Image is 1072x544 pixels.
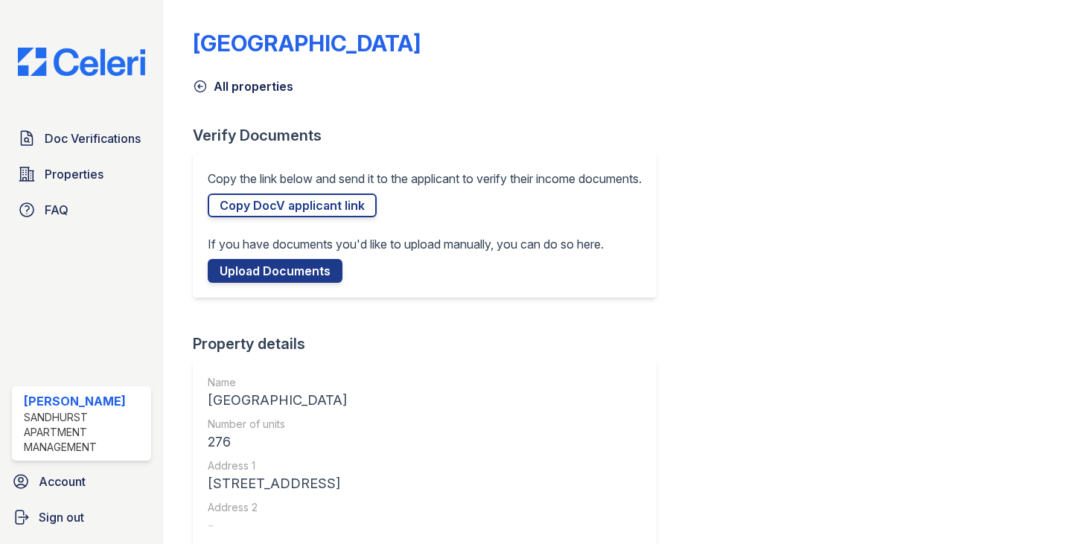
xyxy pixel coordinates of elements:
a: All properties [193,77,293,95]
span: Properties [45,165,103,183]
p: Copy the link below and send it to the applicant to verify their income documents. [208,170,642,188]
a: FAQ [12,195,151,225]
a: Sign out [6,502,157,532]
div: [STREET_ADDRESS] [208,473,347,494]
div: - [208,515,347,536]
a: Account [6,467,157,496]
span: Sign out [39,508,84,526]
span: Doc Verifications [45,129,141,147]
div: [GEOGRAPHIC_DATA] [208,390,347,411]
div: Address 2 [208,500,347,515]
div: Verify Documents [193,125,669,146]
div: Name [208,375,347,390]
div: [PERSON_NAME] [24,392,145,410]
img: CE_Logo_Blue-a8612792a0a2168367f1c8372b55b34899dd931a85d93a1a3d3e32e68fde9ad4.png [6,48,157,76]
div: 276 [208,432,347,452]
a: Copy DocV applicant link [208,193,377,217]
a: Doc Verifications [12,124,151,153]
div: Number of units [208,417,347,432]
span: FAQ [45,201,68,219]
span: Account [39,473,86,490]
div: Sandhurst Apartment Management [24,410,145,455]
a: Properties [12,159,151,189]
div: [GEOGRAPHIC_DATA] [193,30,421,57]
a: Upload Documents [208,259,342,283]
div: Address 1 [208,458,347,473]
div: Property details [193,333,669,354]
p: If you have documents you'd like to upload manually, you can do so here. [208,235,604,253]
